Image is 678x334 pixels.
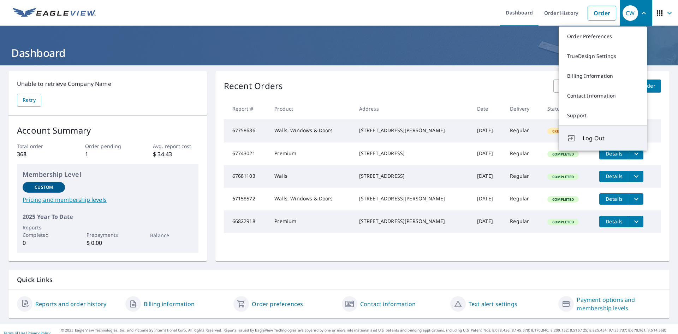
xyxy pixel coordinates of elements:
p: Account Summary [17,124,198,137]
td: [DATE] [471,165,504,188]
p: Quick Links [17,275,661,284]
div: [STREET_ADDRESS][PERSON_NAME] [359,218,466,225]
td: Regular [504,165,542,188]
td: Walls, Windows & Doors [269,188,353,210]
a: Contact information [360,300,416,308]
a: Pricing and membership levels [23,195,193,204]
p: 0 [23,239,65,247]
td: Regular [504,188,542,210]
th: Date [471,98,504,119]
td: Regular [504,119,542,142]
p: 368 [17,150,62,158]
p: Reports Completed [23,224,65,239]
a: Payment options and membership levels [577,295,661,312]
td: Walls [269,165,353,188]
button: Log Out [559,125,647,151]
a: Text alert settings [469,300,517,308]
span: Completed [548,219,578,224]
div: [STREET_ADDRESS][PERSON_NAME] [359,195,466,202]
span: Retry [23,96,36,105]
a: Order preferences [252,300,303,308]
p: 1 [85,150,130,158]
button: detailsBtn-67743021 [599,148,629,159]
button: filesDropdownBtn-67743021 [629,148,643,159]
td: 67681103 [224,165,269,188]
button: Retry [17,94,41,107]
p: Recent Orders [224,80,283,93]
td: 67743021 [224,142,269,165]
td: Premium [269,142,353,165]
div: CW [623,5,638,21]
button: filesDropdownBtn-66822918 [629,216,643,227]
span: Details [603,218,625,225]
td: Regular [504,210,542,233]
td: 67158572 [224,188,269,210]
td: 66822918 [224,210,269,233]
a: Reports and order history [35,300,106,308]
span: Details [603,173,625,180]
span: Details [603,150,625,157]
td: Premium [269,210,353,233]
button: filesDropdownBtn-67681103 [629,171,643,182]
p: Unable to retrieve Company Name [17,80,198,88]
td: [DATE] [471,119,504,142]
button: detailsBtn-67158572 [599,193,629,205]
a: TrueDesign Settings [559,46,647,66]
p: Balance [150,232,192,239]
a: Support [559,106,647,125]
p: Order pending [85,142,130,150]
p: Total order [17,142,62,150]
h1: Dashboard [8,46,670,60]
th: Report # [224,98,269,119]
span: Completed [548,152,578,157]
p: Membership Level [23,170,193,179]
p: $ 34.43 [153,150,198,158]
a: Billing Information [559,66,647,86]
p: Custom [35,184,53,191]
button: filesDropdownBtn-67158572 [629,193,643,205]
td: [DATE] [471,210,504,233]
th: Product [269,98,353,119]
p: Avg. report cost [153,142,198,150]
th: Status [542,98,594,119]
td: Walls, Windows & Doors [269,119,353,142]
div: [STREET_ADDRESS][PERSON_NAME] [359,127,466,134]
td: Regular [504,142,542,165]
a: Contact Information [559,86,647,106]
span: Created [548,129,572,134]
p: $ 0.00 [87,239,129,247]
button: detailsBtn-66822918 [599,216,629,227]
div: [STREET_ADDRESS] [359,150,466,157]
a: Order Preferences [559,27,647,46]
a: Billing information [144,300,195,308]
td: 67758686 [224,119,269,142]
span: Completed [548,197,578,202]
th: Delivery [504,98,542,119]
span: Log Out [583,134,638,142]
p: Prepayments [87,231,129,239]
td: [DATE] [471,188,504,210]
a: Order [588,6,616,20]
img: EV Logo [13,8,96,18]
span: Details [603,195,625,202]
span: Completed [548,174,578,179]
button: detailsBtn-67681103 [599,171,629,182]
p: 2025 Year To Date [23,212,193,221]
td: [DATE] [471,142,504,165]
div: [STREET_ADDRESS] [359,172,466,180]
a: View All Orders [553,80,603,93]
th: Address [353,98,471,119]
